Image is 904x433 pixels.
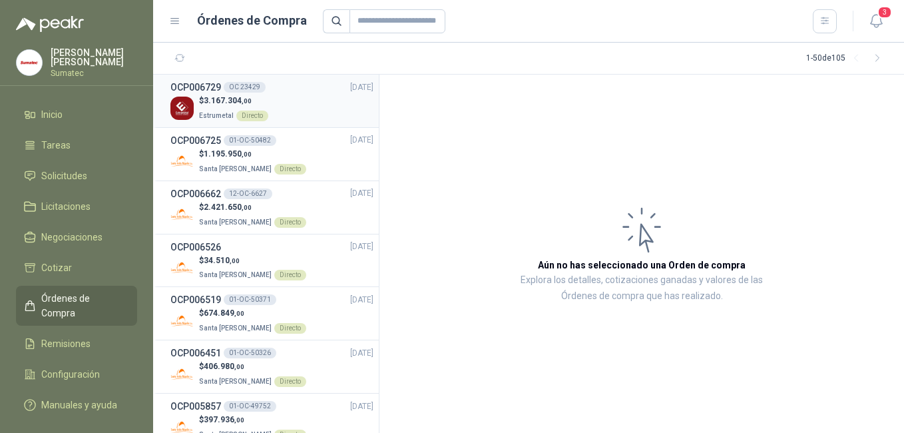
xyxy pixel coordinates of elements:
a: Solicitudes [16,163,137,189]
div: Directo [236,111,268,121]
p: $ [199,414,306,426]
a: OCP00645101-OC-50326[DATE] Company Logo$406.980,00Santa [PERSON_NAME]Directo [170,346,373,388]
span: [DATE] [350,81,373,94]
div: 01-OC-50371 [224,294,276,305]
img: Company Logo [170,309,194,332]
span: Negociaciones [41,230,103,244]
a: Manuales y ayuda [16,392,137,418]
span: Órdenes de Compra [41,291,124,320]
span: Configuración [41,367,100,382]
span: 1.195.950 [204,149,252,159]
span: [DATE] [350,134,373,147]
span: ,00 [234,363,244,370]
h3: OCP006725 [170,133,221,148]
span: 2.421.650 [204,203,252,212]
p: Explora los detalles, cotizaciones ganadas y valores de las Órdenes de compra que has realizado. [513,272,771,304]
a: OCP006729OC 23429[DATE] Company Logo$3.167.304,00EstrumetalDirecto [170,80,373,122]
img: Logo peakr [16,16,84,32]
div: 01-OC-50326 [224,348,276,358]
a: Negociaciones [16,224,137,250]
img: Company Logo [170,203,194,226]
span: 397.936 [204,415,244,424]
span: ,00 [230,257,240,264]
div: Directo [274,323,306,334]
a: Inicio [16,102,137,127]
span: [DATE] [350,240,373,253]
h3: OCP006729 [170,80,221,95]
span: [DATE] [350,400,373,413]
a: Licitaciones [16,194,137,219]
span: 34.510 [204,256,240,265]
span: ,00 [242,97,252,105]
p: $ [199,307,306,320]
span: [DATE] [350,187,373,200]
span: Tareas [41,138,71,153]
span: Inicio [41,107,63,122]
span: Santa [PERSON_NAME] [199,271,272,278]
div: 12-OC-6627 [224,189,272,199]
h3: OCP006526 [170,240,221,254]
img: Company Logo [170,97,194,120]
div: OC 23429 [224,82,266,93]
p: $ [199,254,306,267]
span: ,00 [234,416,244,424]
p: $ [199,360,306,373]
span: Estrumetal [199,112,234,119]
span: Cotizar [41,260,72,275]
p: Sumatec [51,69,137,77]
p: $ [199,95,268,107]
a: OCP00651901-OC-50371[DATE] Company Logo$674.849,00Santa [PERSON_NAME]Directo [170,292,373,334]
span: ,00 [234,310,244,317]
a: Órdenes de Compra [16,286,137,326]
span: [DATE] [350,294,373,306]
span: ,00 [242,204,252,211]
div: 01-OC-49752 [224,401,276,412]
h3: OCP006519 [170,292,221,307]
p: $ [199,148,306,161]
div: Directo [274,376,306,387]
p: $ [199,201,306,214]
h3: Aún no has seleccionado una Orden de compra [538,258,746,272]
div: Directo [274,217,306,228]
a: Configuración [16,362,137,387]
a: Tareas [16,133,137,158]
span: 674.849 [204,308,244,318]
button: 3 [864,9,888,33]
span: ,00 [242,151,252,158]
span: Santa [PERSON_NAME] [199,165,272,173]
a: Remisiones [16,331,137,356]
div: 1 - 50 de 105 [806,48,888,69]
img: Company Logo [170,150,194,173]
img: Company Logo [170,362,194,386]
span: 3.167.304 [204,96,252,105]
span: Remisiones [41,336,91,351]
p: [PERSON_NAME] [PERSON_NAME] [51,48,137,67]
span: Santa [PERSON_NAME] [199,378,272,385]
h3: OCP006662 [170,187,221,201]
span: Santa [PERSON_NAME] [199,324,272,332]
a: OCP00672501-OC-50482[DATE] Company Logo$1.195.950,00Santa [PERSON_NAME]Directo [170,133,373,175]
h3: OCP006451 [170,346,221,360]
h1: Órdenes de Compra [197,11,307,30]
span: 406.980 [204,362,244,371]
span: [DATE] [350,347,373,360]
a: OCP00666212-OC-6627[DATE] Company Logo$2.421.650,00Santa [PERSON_NAME]Directo [170,187,373,228]
div: Directo [274,270,306,280]
span: Solicitudes [41,169,87,183]
span: 3 [877,6,892,19]
span: Santa [PERSON_NAME] [199,218,272,226]
div: 01-OC-50482 [224,135,276,146]
a: Cotizar [16,255,137,280]
img: Company Logo [170,256,194,279]
span: Manuales y ayuda [41,398,117,412]
h3: OCP005857 [170,399,221,414]
a: OCP006526[DATE] Company Logo$34.510,00Santa [PERSON_NAME]Directo [170,240,373,282]
img: Company Logo [17,50,42,75]
span: Licitaciones [41,199,91,214]
div: Directo [274,164,306,175]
